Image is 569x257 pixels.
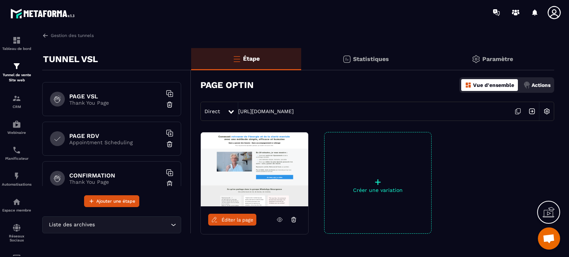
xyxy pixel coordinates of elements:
h3: PAGE OPTIN [200,80,254,90]
p: Thank You Page [69,179,162,185]
img: dashboard-orange.40269519.svg [465,82,472,88]
span: Ajouter une étape [96,197,135,205]
p: Tableau de bord [2,47,31,51]
span: Éditer la page [222,217,253,223]
img: formation [12,36,21,45]
p: Réseaux Sociaux [2,234,31,242]
span: Direct [204,108,220,114]
button: Ajouter une étape [84,195,139,207]
a: social-networksocial-networkRéseaux Sociaux [2,218,31,248]
p: Étape [243,55,260,62]
a: automationsautomationsWebinaire [2,114,31,140]
img: stats.20deebd0.svg [342,55,351,64]
h6: PAGE RDV [69,132,162,139]
h6: PAGE VSL [69,93,162,100]
p: Tunnel de vente Site web [2,72,31,83]
p: Espace membre [2,208,31,212]
p: CRM [2,105,31,109]
p: Webinaire [2,131,31,135]
a: formationformationTableau de bord [2,30,31,56]
a: automationsautomationsEspace membre [2,192,31,218]
a: Éditer la page [208,214,256,226]
span: Liste des archives [47,221,96,229]
img: social-network [12,223,21,232]
p: Paramètre [482,55,513,62]
img: scheduler [12,146,21,155]
p: Appointment Scheduling [69,139,162,145]
div: Ouvrir le chat [538,227,560,250]
img: formation [12,62,21,71]
img: formation [12,94,21,103]
img: image [201,132,308,206]
img: arrow [42,32,49,39]
a: [URL][DOMAIN_NAME] [238,108,294,114]
img: automations [12,120,21,129]
p: Planificateur [2,156,31,160]
a: formationformationCRM [2,88,31,114]
img: setting-w.858f3a88.svg [540,104,554,118]
img: automations [12,172,21,180]
a: schedulerschedulerPlanificateur [2,140,31,166]
p: Vue d'ensemble [473,82,514,88]
a: automationsautomationsAutomatisations [2,166,31,192]
a: formationformationTunnel de vente Site web [2,56,31,88]
p: + [325,177,431,187]
img: trash [166,101,173,108]
a: Gestion des tunnels [42,32,94,39]
p: Actions [532,82,550,88]
img: automations [12,197,21,206]
h6: CONFIRMATION [69,172,162,179]
img: setting-gr.5f69749f.svg [472,55,480,64]
img: trash [166,180,173,187]
input: Search for option [96,221,169,229]
p: Thank You Page [69,100,162,106]
img: logo [10,7,77,20]
img: trash [166,141,173,148]
p: Automatisations [2,182,31,186]
p: Créer une variation [325,187,431,193]
img: actions.d6e523a2.png [523,82,530,88]
div: Search for option [42,216,181,233]
img: bars-o.4a397970.svg [232,54,241,63]
img: arrow-next.bcc2205e.svg [525,104,539,118]
p: TUNNEL VSL [43,52,98,67]
p: Statistiques [353,55,389,62]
